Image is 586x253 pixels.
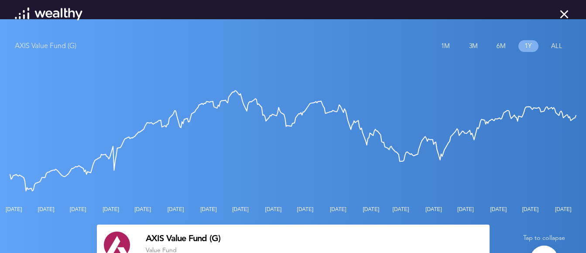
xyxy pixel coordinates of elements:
p: 1m [435,40,456,52]
h3: AXIS Value Fund (G) [15,42,76,51]
tspan: [DATE] [425,206,442,212]
div: AXIS Value Fund (G) [146,235,483,244]
tspan: [DATE] [38,206,55,212]
tspan: [DATE] [393,206,409,212]
tspan: [DATE] [457,206,474,212]
tspan: [DATE] [70,206,86,212]
img: wl-logo-white.svg [15,7,82,21]
tspan: [DATE] [330,206,346,212]
tspan: [DATE] [297,206,314,212]
tspan: [DATE] [6,206,22,212]
p: 6m [490,40,512,52]
tspan: [DATE] [490,206,507,212]
tspan: [DATE] [103,206,119,212]
p: All [545,40,569,52]
tspan: [DATE] [200,206,217,212]
tspan: [DATE] [555,206,572,212]
tspan: [DATE] [232,206,249,212]
p: 3m [463,40,484,52]
tspan: [DATE] [168,206,184,212]
p: 1y [518,40,538,52]
tspan: [DATE] [522,206,538,212]
tspan: [DATE] [265,206,282,212]
tspan: [DATE] [134,206,151,212]
tspan: [DATE] [363,206,379,212]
